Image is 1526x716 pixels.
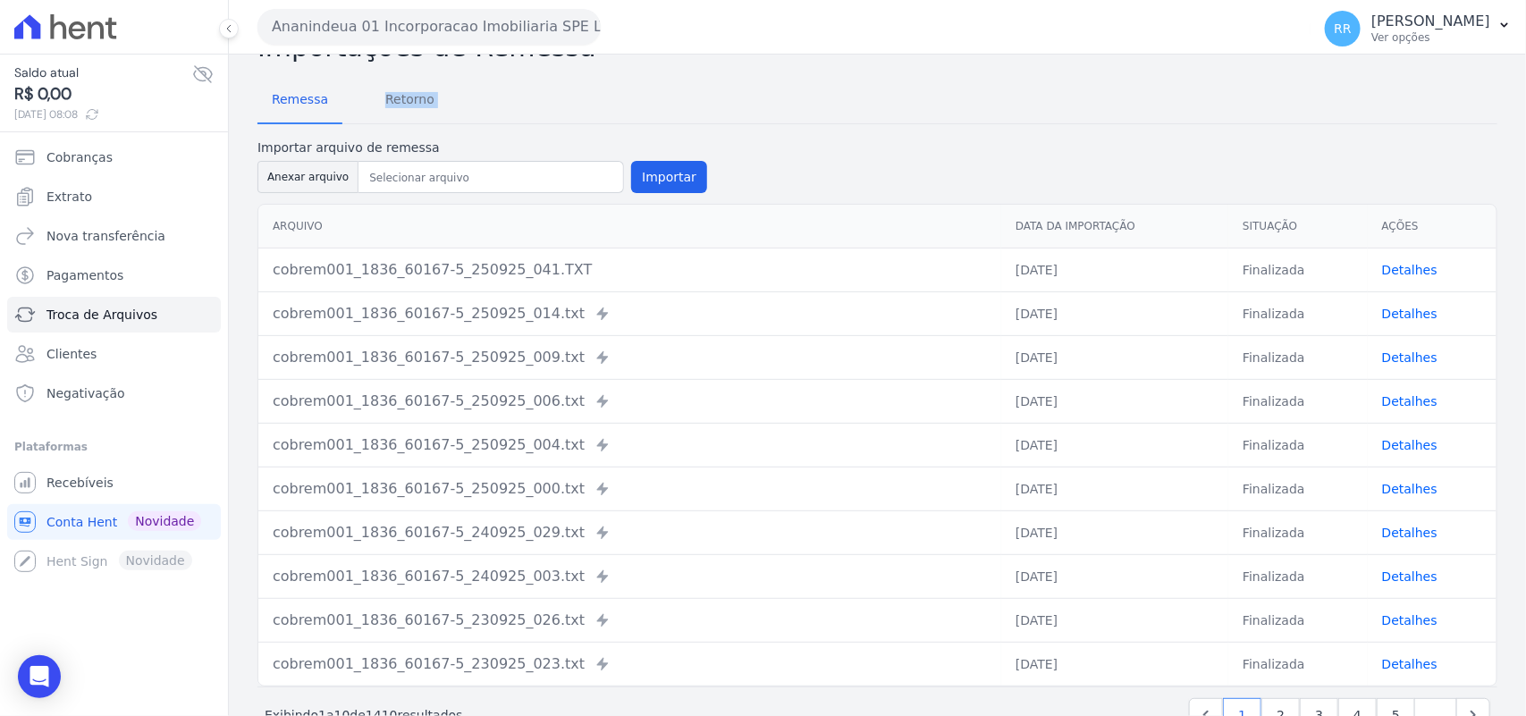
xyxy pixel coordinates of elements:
[1371,13,1490,30] p: [PERSON_NAME]
[273,478,987,500] div: cobrem001_1836_60167-5_250925_000.txt
[7,179,221,215] a: Extrato
[1334,22,1351,35] span: RR
[1001,598,1228,642] td: [DATE]
[7,257,221,293] a: Pagamentos
[1228,598,1368,642] td: Finalizada
[273,347,987,368] div: cobrem001_1836_60167-5_250925_009.txt
[14,82,192,106] span: R$ 0,00
[1311,4,1526,54] button: RR [PERSON_NAME] Ver opções
[46,384,125,402] span: Negativação
[261,81,339,117] span: Remessa
[273,653,987,675] div: cobrem001_1836_60167-5_230925_023.txt
[1228,467,1368,510] td: Finalizada
[1382,438,1437,452] a: Detalhes
[273,303,987,324] div: cobrem001_1836_60167-5_250925_014.txt
[1001,423,1228,467] td: [DATE]
[1382,350,1437,365] a: Detalhes
[371,78,449,124] a: Retorno
[46,474,114,492] span: Recebíveis
[273,434,987,456] div: cobrem001_1836_60167-5_250925_004.txt
[1382,482,1437,496] a: Detalhes
[375,81,445,117] span: Retorno
[18,655,61,698] div: Open Intercom Messenger
[1001,379,1228,423] td: [DATE]
[1001,510,1228,554] td: [DATE]
[1001,248,1228,291] td: [DATE]
[362,167,620,189] input: Selecionar arquivo
[7,297,221,333] a: Troca de Arquivos
[46,306,157,324] span: Troca de Arquivos
[258,205,1001,248] th: Arquivo
[7,504,221,540] a: Conta Hent Novidade
[1382,569,1437,584] a: Detalhes
[46,227,165,245] span: Nova transferência
[14,106,192,122] span: [DATE] 08:08
[14,63,192,82] span: Saldo atual
[1371,30,1490,45] p: Ver opções
[1382,526,1437,540] a: Detalhes
[1001,335,1228,379] td: [DATE]
[1382,657,1437,671] a: Detalhes
[1001,554,1228,598] td: [DATE]
[14,139,214,579] nav: Sidebar
[273,259,987,281] div: cobrem001_1836_60167-5_250925_041.TXT
[46,148,113,166] span: Cobranças
[1228,642,1368,686] td: Finalizada
[1368,205,1496,248] th: Ações
[1228,335,1368,379] td: Finalizada
[1228,379,1368,423] td: Finalizada
[7,139,221,175] a: Cobranças
[1001,205,1228,248] th: Data da Importação
[1382,613,1437,628] a: Detalhes
[7,375,221,411] a: Negativação
[1228,205,1368,248] th: Situação
[273,522,987,543] div: cobrem001_1836_60167-5_240925_029.txt
[1228,510,1368,554] td: Finalizada
[128,511,201,531] span: Novidade
[273,610,987,631] div: cobrem001_1836_60167-5_230925_026.txt
[1382,307,1437,321] a: Detalhes
[273,391,987,412] div: cobrem001_1836_60167-5_250925_006.txt
[1228,554,1368,598] td: Finalizada
[1001,291,1228,335] td: [DATE]
[257,9,601,45] button: Ananindeua 01 Incorporacao Imobiliaria SPE LTDA
[1228,423,1368,467] td: Finalizada
[46,513,117,531] span: Conta Hent
[257,139,707,157] label: Importar arquivo de remessa
[7,218,221,254] a: Nova transferência
[1382,394,1437,409] a: Detalhes
[631,161,707,193] button: Importar
[1228,291,1368,335] td: Finalizada
[257,161,358,193] button: Anexar arquivo
[46,266,123,284] span: Pagamentos
[1382,263,1437,277] a: Detalhes
[46,345,97,363] span: Clientes
[1001,642,1228,686] td: [DATE]
[7,336,221,372] a: Clientes
[257,78,342,124] a: Remessa
[14,436,214,458] div: Plataformas
[7,465,221,501] a: Recebíveis
[1228,248,1368,291] td: Finalizada
[1001,467,1228,510] td: [DATE]
[273,566,987,587] div: cobrem001_1836_60167-5_240925_003.txt
[46,188,92,206] span: Extrato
